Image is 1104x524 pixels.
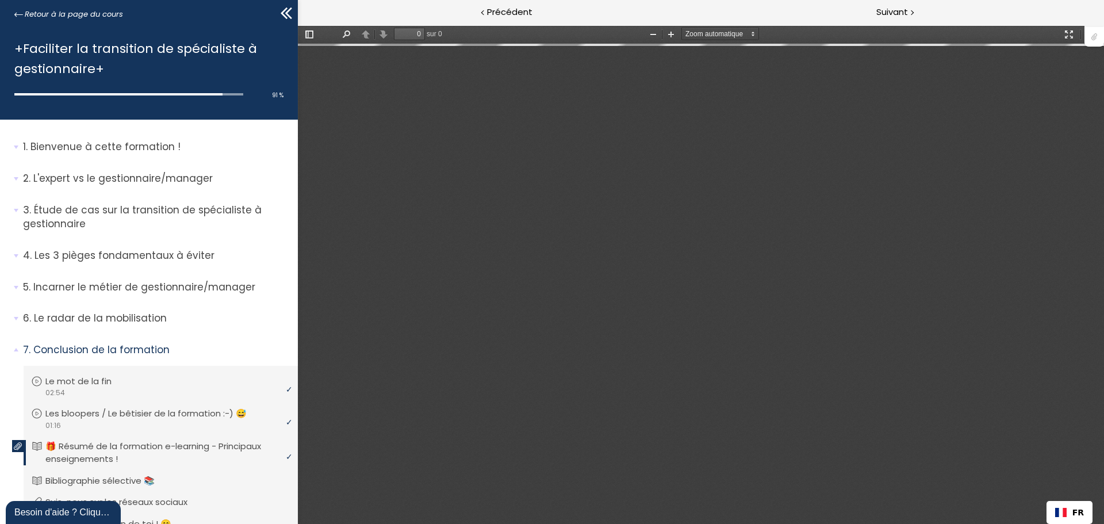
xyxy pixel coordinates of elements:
[45,388,65,398] span: 02:54
[1046,501,1092,524] div: Language selected: Français
[96,2,127,15] input: Page
[23,311,31,326] span: 6.
[23,140,28,154] span: 1.
[876,5,908,20] span: Suivant
[45,420,61,431] span: 01:16
[1055,508,1084,517] a: FR
[1046,501,1092,524] div: Language Switcher
[487,5,532,20] span: Précédent
[25,8,123,21] span: Retour à la page du cours
[127,2,148,15] span: sur 0
[6,499,123,524] iframe: chat widget
[23,140,289,154] p: Bienvenue à cette formation !
[45,407,264,420] p: Les bloopers / Le bêtisier de la formation :-) 😅
[23,171,289,186] p: L'expert vs le gestionnaire/manager
[23,280,289,294] p: Incarner le métier de gestionnaire/manager
[45,375,129,388] p: Le mot de la fin
[23,343,30,357] span: 7.
[272,91,283,100] span: 91 %
[23,248,289,263] p: Les 3 pièges fondamentaux à éviter
[384,2,473,14] select: Zoom
[14,8,123,21] a: Retour à la page du cours
[45,440,287,465] p: 🎁 Résumé de la formation e-learning - Principaux enseignements !
[23,280,30,294] span: 5.
[45,475,172,487] p: Bibliographie sélective 📚
[23,171,30,186] span: 2.
[23,311,289,326] p: Le radar de la mobilisation
[23,203,31,217] span: 3.
[23,203,289,231] p: Étude de cas sur la transition de spécialiste à gestionnaire
[1055,508,1067,517] img: Français flag
[14,39,278,79] h1: +Faciliter la transition de spécialiste à gestionnaire+
[23,248,32,263] span: 4.
[23,343,289,357] p: Conclusion de la formation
